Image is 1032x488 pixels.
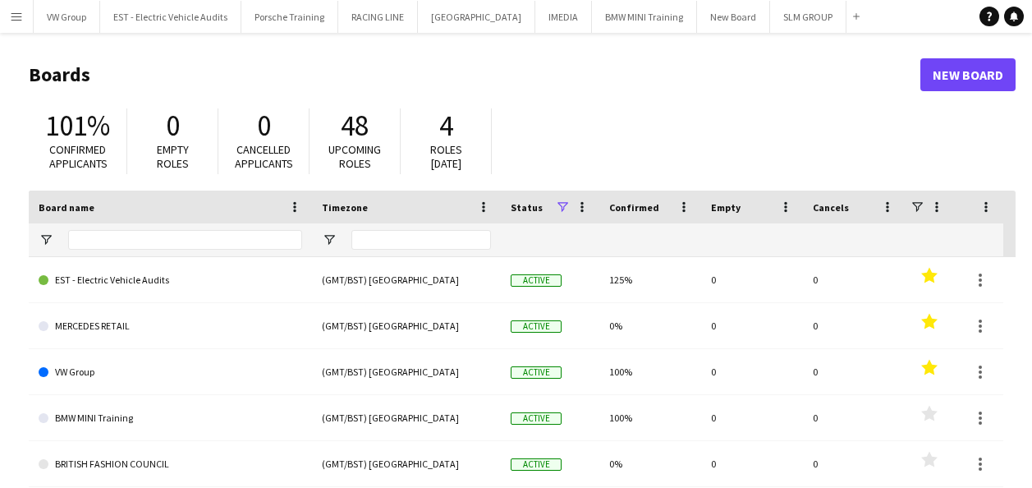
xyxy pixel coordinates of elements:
span: Active [511,458,562,471]
button: EST - Electric Vehicle Audits [100,1,241,33]
span: Status [511,201,543,214]
a: VW Group [39,349,302,395]
span: Board name [39,201,94,214]
span: 101% [45,108,110,144]
span: Confirmed [609,201,659,214]
div: 0% [599,303,701,348]
h1: Boards [29,62,920,87]
a: MERCEDES RETAIL [39,303,302,349]
div: 125% [599,257,701,302]
button: RACING LINE [338,1,418,33]
div: (GMT/BST) [GEOGRAPHIC_DATA] [312,441,501,486]
span: Active [511,366,562,379]
div: 0 [701,349,803,394]
div: (GMT/BST) [GEOGRAPHIC_DATA] [312,303,501,348]
button: Open Filter Menu [39,232,53,247]
span: 0 [166,108,180,144]
div: 0% [599,441,701,486]
span: Active [511,320,562,333]
div: 100% [599,349,701,394]
div: 0 [701,395,803,440]
div: 0 [803,349,905,394]
button: IMEDIA [535,1,592,33]
div: 0 [803,303,905,348]
span: Cancels [813,201,849,214]
div: 100% [599,395,701,440]
input: Board name Filter Input [68,230,302,250]
button: BMW MINI Training [592,1,697,33]
input: Timezone Filter Input [351,230,491,250]
span: Empty [711,201,741,214]
span: Timezone [322,201,368,214]
span: Active [511,412,562,425]
span: Empty roles [157,142,189,171]
div: 0 [803,395,905,440]
span: 0 [257,108,271,144]
a: BMW MINI Training [39,395,302,441]
div: 0 [701,441,803,486]
div: 0 [701,303,803,348]
button: VW Group [34,1,100,33]
div: 0 [803,441,905,486]
button: SLM GROUP [770,1,846,33]
span: Active [511,274,562,287]
div: 0 [803,257,905,302]
div: (GMT/BST) [GEOGRAPHIC_DATA] [312,395,501,440]
div: (GMT/BST) [GEOGRAPHIC_DATA] [312,257,501,302]
div: 0 [701,257,803,302]
button: [GEOGRAPHIC_DATA] [418,1,535,33]
span: 48 [341,108,369,144]
a: New Board [920,58,1016,91]
span: Cancelled applicants [235,142,293,171]
a: EST - Electric Vehicle Audits [39,257,302,303]
button: Porsche Training [241,1,338,33]
span: Roles [DATE] [430,142,462,171]
span: Upcoming roles [328,142,381,171]
button: New Board [697,1,770,33]
a: BRITISH FASHION COUNCIL [39,441,302,487]
button: Open Filter Menu [322,232,337,247]
div: (GMT/BST) [GEOGRAPHIC_DATA] [312,349,501,394]
span: Confirmed applicants [49,142,108,171]
span: 4 [439,108,453,144]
